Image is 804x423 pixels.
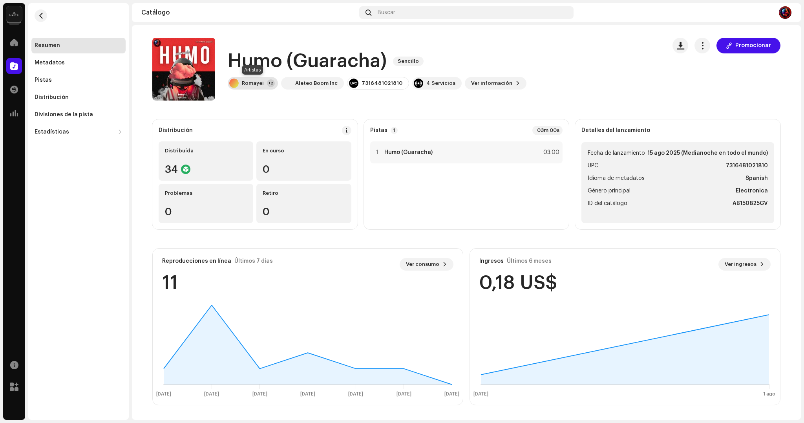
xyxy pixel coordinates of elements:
re-m-nav-item: Divisiones de la pista [31,107,126,123]
text: [DATE] [473,392,488,397]
div: Reproducciones en línea [162,258,231,264]
span: Fecha de lanzamiento [588,148,645,158]
div: Últimos 7 días [234,258,273,264]
div: +2 [267,79,275,87]
span: Ver consumo [406,256,439,272]
text: [DATE] [252,392,267,397]
re-m-nav-dropdown: Estadísticas [31,124,126,140]
button: Ver consumo [400,258,453,271]
button: Promocionar [716,38,780,53]
text: [DATE] [204,392,219,397]
button: Ver información [465,77,526,90]
div: Distribución [159,127,193,134]
text: 1 ago [763,392,775,396]
div: Aleteo Boom Inc [295,80,338,86]
strong: Spanish [746,174,768,183]
div: Romayei [242,80,264,86]
img: 3c181272-7b22-4b90-9d9a-01ed0785c3d0 [283,79,292,88]
div: Divisiones de la pista [35,112,93,118]
div: En curso [263,148,345,154]
strong: 15 ago 2025 (Medianoche en todo el mundo) [647,148,768,158]
text: [DATE] [397,392,411,397]
div: 03m 00s [532,126,563,135]
div: Últimos 6 meses [507,258,552,264]
div: Pistas [35,77,52,83]
div: 7316481021810 [362,80,402,86]
div: Ingresos [479,258,504,264]
span: Buscar [378,9,395,16]
div: Problemas [165,190,247,196]
div: 03:00 [542,148,559,157]
text: [DATE] [348,392,363,397]
strong: Humo (Guaracha) [384,149,433,156]
img: b16e3a44-b031-4229-845c-0030cde2e557 [779,6,791,19]
text: [DATE] [444,392,459,397]
strong: Electronica [736,186,768,196]
h1: Humo (Guaracha) [228,49,387,74]
div: Distribución [35,94,69,101]
button: Ver ingresos [718,258,771,271]
div: Distribuída [165,148,247,154]
span: ID del catálogo [588,199,627,208]
div: Metadatos [35,60,65,66]
div: Catálogo [141,9,356,16]
re-m-nav-item: Resumen [31,38,126,53]
span: Promocionar [735,38,771,53]
text: [DATE] [156,392,171,397]
p-badge: 1 [391,127,398,134]
span: UPC [588,161,598,170]
span: Idioma de metadatos [588,174,645,183]
strong: Pistas [370,127,387,134]
span: Sencillo [393,57,424,66]
span: Género principal [588,186,630,196]
div: 4 Servicios [426,80,455,86]
div: Estadísticas [35,129,69,135]
span: Ver ingresos [725,256,756,272]
strong: 7316481021810 [726,161,768,170]
div: Resumen [35,42,60,49]
re-m-nav-item: Pistas [31,72,126,88]
text: [DATE] [300,392,315,397]
re-m-nav-item: Distribución [31,90,126,105]
div: Retiro [263,190,345,196]
strong: AB150825GV [733,199,768,208]
re-m-nav-item: Metadatos [31,55,126,71]
img: 02a7c2d3-3c89-4098-b12f-2ff2945c95ee [6,6,22,22]
span: Ver información [471,75,512,91]
strong: Detalles del lanzamiento [581,127,650,134]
